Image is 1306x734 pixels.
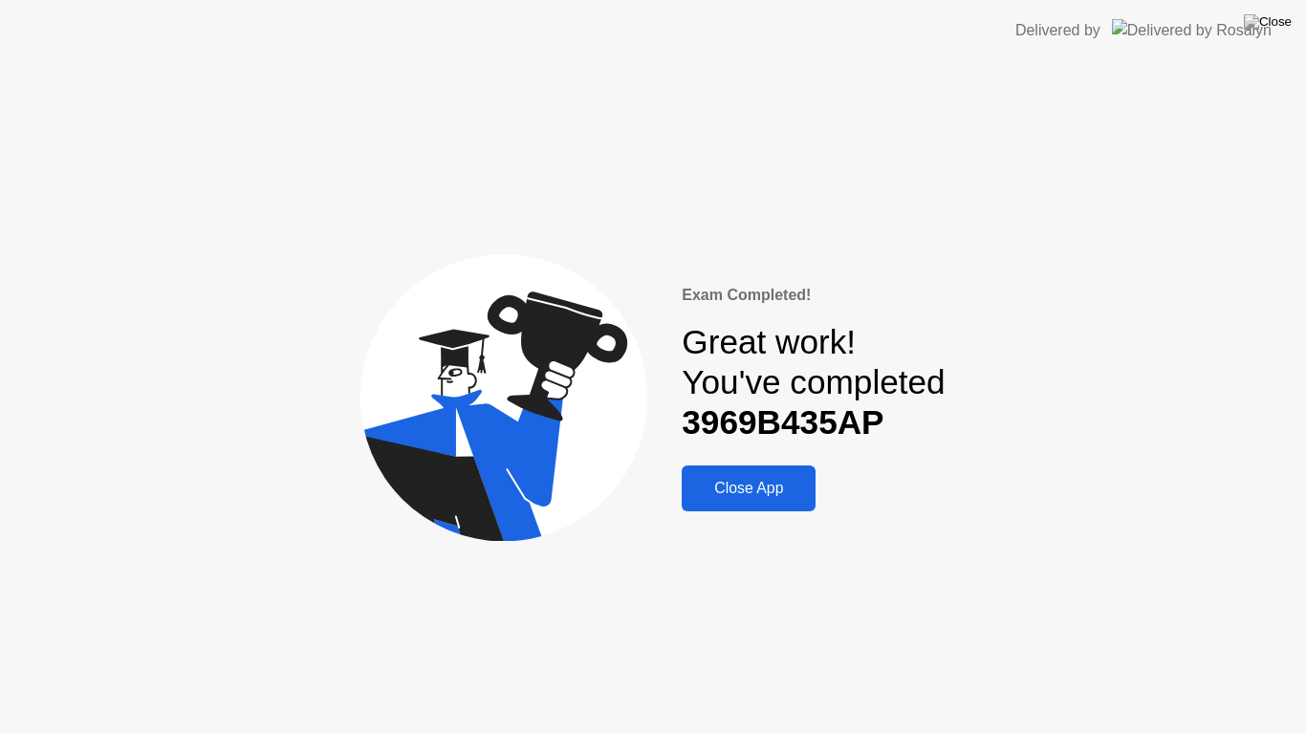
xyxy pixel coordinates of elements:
div: Delivered by [1015,19,1100,42]
img: Delivered by Rosalyn [1112,19,1272,41]
div: Great work! You've completed [682,322,945,443]
b: 3969B435AP [682,403,883,441]
div: Close App [687,480,810,497]
button: Close App [682,465,816,511]
img: Close [1244,14,1292,30]
div: Exam Completed! [682,284,945,307]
